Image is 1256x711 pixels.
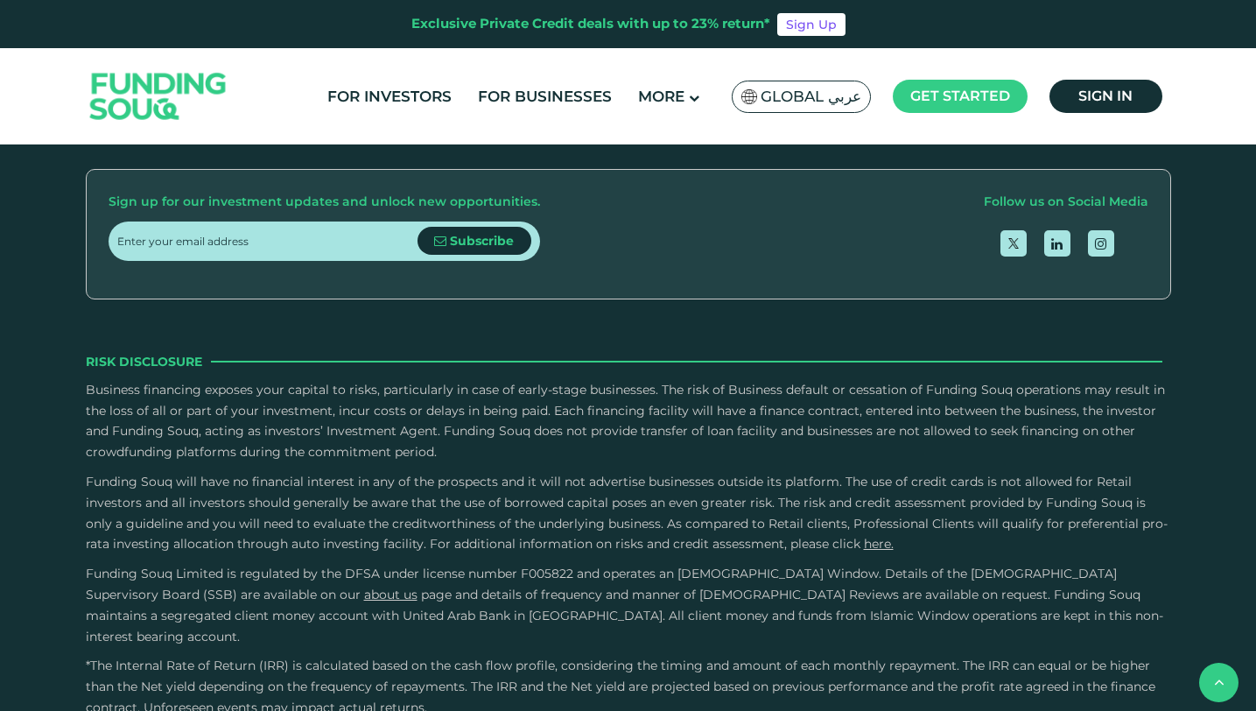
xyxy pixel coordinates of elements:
[86,380,1171,463] p: Business financing exposes your capital to risks, particularly in case of early-stage businesses....
[73,53,244,141] img: Logo
[761,87,861,107] span: Global عربي
[117,222,417,261] input: Enter your email address
[1049,80,1162,113] a: Sign in
[364,587,417,602] a: About Us
[1078,88,1133,104] span: Sign in
[86,352,202,371] span: Risk Disclosure
[741,89,757,104] img: SA Flag
[417,227,531,255] button: Subscribe
[1088,230,1114,257] a: open Instagram
[86,566,1117,602] span: Funding Souq Limited is regulated by the DFSA under license number F005822 and operates an [DEMOG...
[421,587,452,602] span: page
[1044,230,1070,257] a: open Linkedin
[910,88,1010,104] span: Get started
[638,88,684,105] span: More
[1000,230,1027,257] a: open Twitter
[86,474,1168,552] span: Funding Souq will have no financial interest in any of the prospects and it will not advertise bu...
[411,14,770,34] div: Exclusive Private Credit deals with up to 23% return*
[86,587,1163,644] span: and details of frequency and manner of [DEMOGRAPHIC_DATA] Reviews are available on request. Fundi...
[450,233,514,249] span: Subscribe
[109,192,540,213] div: Sign up for our investment updates and unlock new opportunities.
[474,82,616,111] a: For Businesses
[984,192,1148,213] div: Follow us on Social Media
[777,13,846,36] a: Sign Up
[1008,238,1019,249] img: twitter
[1199,663,1238,702] button: back
[864,536,894,552] a: here.
[323,82,456,111] a: For Investors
